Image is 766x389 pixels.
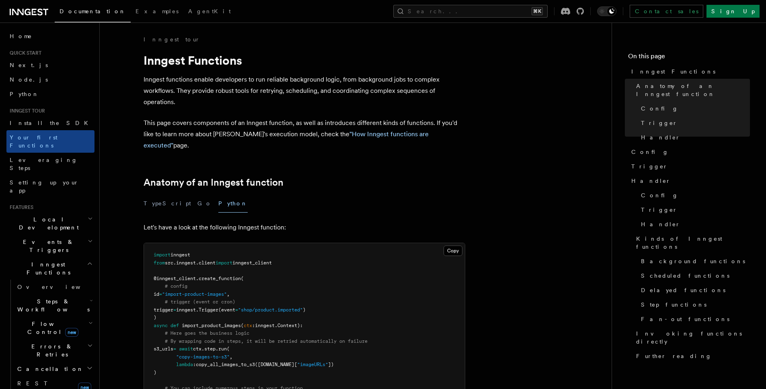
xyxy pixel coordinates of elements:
[14,342,87,358] span: Errors & Retries
[199,276,241,281] span: create_function
[218,346,227,352] span: run
[6,235,94,257] button: Events & Triggers
[165,260,173,266] span: src
[165,338,368,344] span: # By wrapping code in steps, it will be retried automatically on failure
[631,68,715,76] span: Inngest Functions
[183,2,236,22] a: AgentKit
[154,252,170,258] span: import
[230,354,232,360] span: ,
[6,58,94,72] a: Next.js
[165,283,187,289] span: # config
[154,291,159,297] span: id
[159,291,162,297] span: =
[275,323,277,328] span: .
[14,339,94,362] button: Errors & Retries
[6,212,94,235] button: Local Development
[6,72,94,87] a: Node.js
[252,323,255,328] span: :
[176,362,193,367] span: lambda
[173,307,176,313] span: =
[638,203,750,217] a: Trigger
[628,159,750,174] a: Trigger
[182,323,241,328] span: import_product_images
[6,130,94,153] a: Your first Functions
[628,145,750,159] a: Config
[6,50,41,56] span: Quick start
[176,354,230,360] span: "copy-images-to-s3"
[154,346,173,352] span: s3_urls
[154,260,165,266] span: from
[631,148,669,156] span: Config
[6,238,88,254] span: Events & Triggers
[196,362,255,367] span: copy_all_images_to_s3
[188,8,231,14] span: AgentKit
[154,370,156,375] span: )
[10,76,48,83] span: Node.js
[10,32,32,40] span: Home
[14,362,94,376] button: Cancellation
[144,194,191,213] button: TypeScript
[638,312,750,326] a: Fan-out functions
[638,254,750,268] a: Background functions
[216,260,232,266] span: import
[144,53,465,68] h1: Inngest Functions
[638,130,750,145] a: Handler
[193,346,201,352] span: ctx
[165,330,249,336] span: # Here goes the business logic
[14,317,94,339] button: Flow Controlnew
[636,330,750,346] span: Invoking functions directly
[218,307,235,313] span: (event
[628,51,750,64] h4: On this page
[638,188,750,203] a: Config
[641,286,725,294] span: Delayed functions
[633,326,750,349] a: Invoking functions directly
[641,191,678,199] span: Config
[244,323,252,328] span: ctx
[144,117,465,151] p: This page covers components of an Inngest function, as well as introduces different kinds of func...
[235,307,238,313] span: =
[633,349,750,363] a: Further reading
[154,323,168,328] span: async
[597,6,616,16] button: Toggle dark mode
[199,260,216,266] span: client
[636,235,750,251] span: Kinds of Inngest functions
[10,134,58,149] span: Your first Functions
[232,260,272,266] span: inngest_client
[10,120,93,126] span: Install the SDK
[6,108,45,114] span: Inngest tour
[6,204,33,211] span: Features
[641,206,678,214] span: Trigger
[241,323,244,328] span: (
[170,323,179,328] span: def
[10,62,48,68] span: Next.js
[393,5,548,18] button: Search...⌘K
[218,194,248,213] button: Python
[255,323,275,328] span: inngest
[638,268,750,283] a: Scheduled functions
[10,179,79,194] span: Setting up your app
[297,362,328,367] span: "imageURLs"
[201,346,204,352] span: .
[173,260,176,266] span: .
[641,119,678,127] span: Trigger
[633,79,750,101] a: Anatomy of an Inngest function
[277,323,303,328] span: Context):
[131,2,183,22] a: Examples
[196,260,199,266] span: .
[630,5,703,18] a: Contact sales
[144,35,200,43] a: Inngest tour
[144,222,465,233] p: Let's have a look at the following Inngest function:
[10,157,78,171] span: Leveraging Steps
[638,101,750,116] a: Config
[641,104,678,113] span: Config
[6,257,94,280] button: Inngest Functions
[631,162,668,170] span: Trigger
[216,346,218,352] span: .
[6,153,94,175] a: Leveraging Steps
[170,252,190,258] span: inngest
[17,284,100,290] span: Overview
[706,5,760,18] a: Sign Up
[638,217,750,231] a: Handler
[60,8,126,14] span: Documentation
[14,320,88,336] span: Flow Control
